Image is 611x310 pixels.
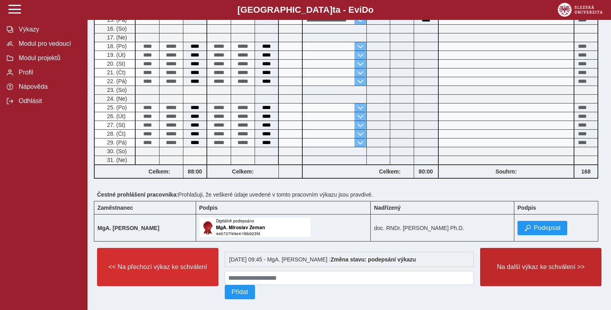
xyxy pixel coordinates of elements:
[105,69,126,76] span: 21. (Čt)
[16,40,81,47] span: Modul pro vedoucí
[199,218,311,237] img: Digitálně podepsáno uživatelem
[333,5,335,15] span: t
[16,26,81,33] span: Výkazy
[371,214,514,242] td: doc. RNDr. [PERSON_NAME] Ph.D.
[480,248,601,286] button: Na další výkaz ke schválení >>
[487,263,595,271] span: Na další výkaz ke schválení >>
[105,122,125,128] span: 27. (St)
[105,17,127,23] span: 15. (Pá)
[105,52,126,58] span: 19. (Út)
[225,252,474,267] div: [DATE] 09:45 - MgA. [PERSON_NAME] :
[366,168,414,175] b: Celkem:
[495,168,517,175] b: Souhrn:
[97,205,133,211] b: Zaměstnanec
[105,25,127,32] span: 16. (So)
[368,5,374,15] span: o
[104,263,212,271] span: << Na přechozí výkaz ke schválení
[574,168,597,175] b: 168
[232,289,248,296] span: Přidat
[207,168,278,175] b: Celkem:
[225,285,255,299] button: Přidat
[105,60,125,67] span: 20. (St)
[105,157,127,163] span: 31. (Ne)
[24,5,587,15] b: [GEOGRAPHIC_DATA] a - Evi
[16,83,81,90] span: Nápověda
[105,96,127,102] span: 24. (Ne)
[105,148,127,154] span: 30. (So)
[105,139,127,146] span: 29. (Pá)
[414,168,438,175] b: 80:00
[94,188,605,201] div: Prohlašuji, že veškeré údaje uvedené v tomto pracovním výkazu jsou pravdivé.
[16,55,81,62] span: Modul projektů
[16,69,81,76] span: Profil
[199,205,218,211] b: Podpis
[97,225,160,231] b: MgA. [PERSON_NAME]
[105,113,126,119] span: 26. (Út)
[518,221,568,235] button: Podepsat
[362,5,368,15] span: D
[16,97,81,105] span: Odhlásit
[105,34,127,41] span: 17. (Ne)
[105,78,127,84] span: 22. (Pá)
[558,3,603,17] img: logo_web_su.png
[374,205,401,211] b: Nadřízený
[105,104,127,111] span: 25. (Po)
[518,205,536,211] b: Podpis
[97,191,178,198] b: Čestné prohlášení pracovníka:
[136,168,183,175] b: Celkem:
[331,256,416,263] b: Změna stavu: podepsání výkazu
[105,43,127,49] span: 18. (Po)
[183,168,206,175] b: 88:00
[97,248,218,286] button: << Na přechozí výkaz ke schválení
[105,87,127,93] span: 23. (So)
[534,224,561,232] span: Podepsat
[105,131,126,137] span: 28. (Čt)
